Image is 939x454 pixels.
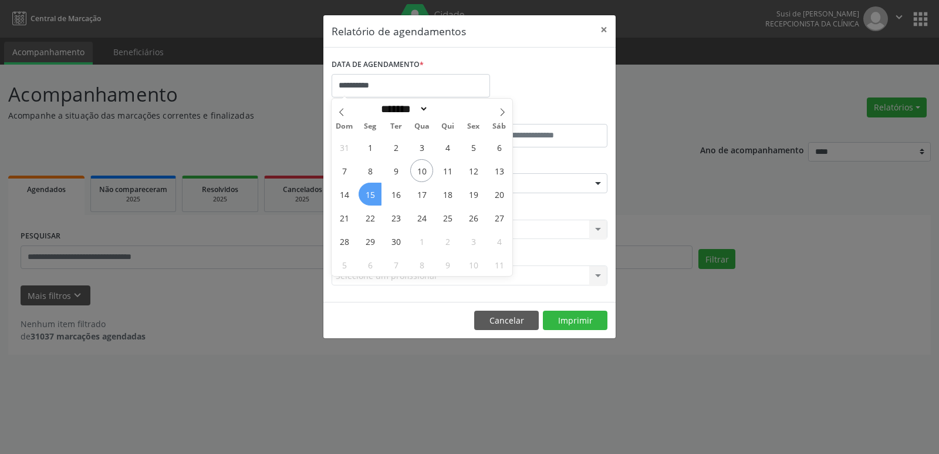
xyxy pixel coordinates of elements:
[410,159,433,182] span: Setembro 10, 2025
[462,253,485,276] span: Outubro 10, 2025
[332,56,424,74] label: DATA DE AGENDAMENTO
[333,230,356,253] span: Setembro 28, 2025
[409,123,435,130] span: Qua
[383,123,409,130] span: Ter
[436,159,459,182] span: Setembro 11, 2025
[488,183,511,206] span: Setembro 20, 2025
[410,206,433,229] span: Setembro 24, 2025
[384,206,407,229] span: Setembro 23, 2025
[436,136,459,159] span: Setembro 4, 2025
[384,253,407,276] span: Outubro 7, 2025
[333,159,356,182] span: Setembro 7, 2025
[332,23,466,39] h5: Relatório de agendamentos
[462,136,485,159] span: Setembro 5, 2025
[592,15,616,44] button: Close
[436,206,459,229] span: Setembro 25, 2025
[472,106,607,124] label: ATÉ
[359,230,381,253] span: Setembro 29, 2025
[377,103,428,115] select: Month
[410,253,433,276] span: Outubro 8, 2025
[543,311,607,331] button: Imprimir
[410,183,433,206] span: Setembro 17, 2025
[333,206,356,229] span: Setembro 21, 2025
[488,253,511,276] span: Outubro 11, 2025
[436,183,459,206] span: Setembro 18, 2025
[462,183,485,206] span: Setembro 19, 2025
[487,123,512,130] span: Sáb
[436,230,459,253] span: Outubro 2, 2025
[461,123,487,130] span: Sex
[333,253,356,276] span: Outubro 5, 2025
[359,253,381,276] span: Outubro 6, 2025
[333,183,356,206] span: Setembro 14, 2025
[462,159,485,182] span: Setembro 12, 2025
[436,253,459,276] span: Outubro 9, 2025
[488,159,511,182] span: Setembro 13, 2025
[359,159,381,182] span: Setembro 8, 2025
[474,311,539,331] button: Cancelar
[357,123,383,130] span: Seg
[488,136,511,159] span: Setembro 6, 2025
[359,183,381,206] span: Setembro 15, 2025
[435,123,461,130] span: Qui
[384,230,407,253] span: Setembro 30, 2025
[384,183,407,206] span: Setembro 16, 2025
[462,230,485,253] span: Outubro 3, 2025
[333,136,356,159] span: Agosto 31, 2025
[488,230,511,253] span: Outubro 4, 2025
[384,136,407,159] span: Setembro 2, 2025
[488,206,511,229] span: Setembro 27, 2025
[359,206,381,229] span: Setembro 22, 2025
[462,206,485,229] span: Setembro 26, 2025
[410,136,433,159] span: Setembro 3, 2025
[410,230,433,253] span: Outubro 1, 2025
[332,123,357,130] span: Dom
[359,136,381,159] span: Setembro 1, 2025
[428,103,467,115] input: Year
[384,159,407,182] span: Setembro 9, 2025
